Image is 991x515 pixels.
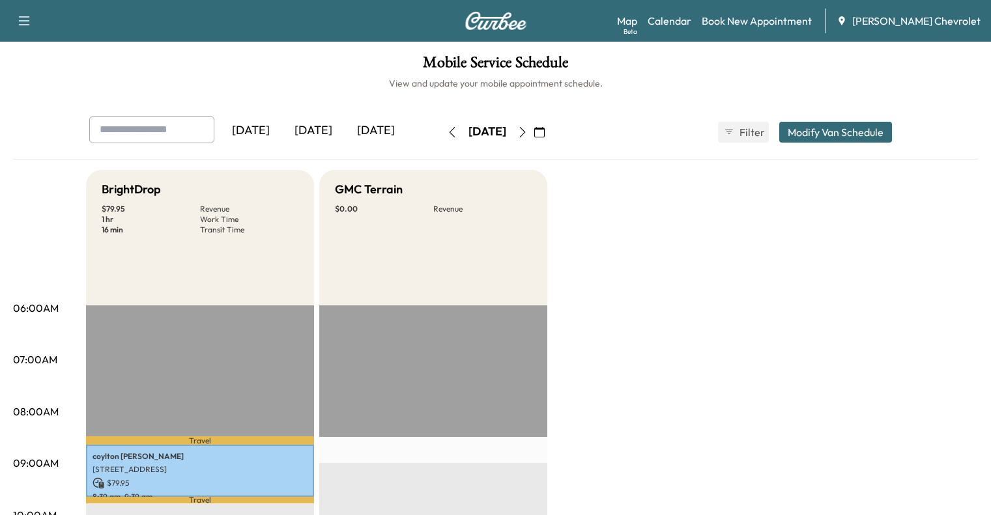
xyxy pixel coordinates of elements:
[345,116,407,146] div: [DATE]
[335,180,403,199] h5: GMC Terrain
[102,225,200,235] p: 16 min
[648,13,691,29] a: Calendar
[702,13,812,29] a: Book New Appointment
[13,300,59,316] p: 06:00AM
[93,451,308,462] p: coylton [PERSON_NAME]
[200,204,298,214] p: Revenue
[740,124,763,140] span: Filter
[220,116,282,146] div: [DATE]
[93,477,308,489] p: $ 79.95
[335,204,433,214] p: $ 0.00
[468,124,506,140] div: [DATE]
[102,180,161,199] h5: BrightDrop
[102,204,200,214] p: $ 79.95
[433,204,532,214] p: Revenue
[13,77,978,90] h6: View and update your mobile appointment schedule.
[200,214,298,225] p: Work Time
[200,225,298,235] p: Transit Time
[13,352,57,367] p: 07:00AM
[779,122,892,143] button: Modify Van Schedule
[852,13,981,29] span: [PERSON_NAME] Chevrolet
[617,13,637,29] a: MapBeta
[102,214,200,225] p: 1 hr
[93,492,308,502] p: 8:39 am - 9:39 am
[86,436,314,444] p: Travel
[13,404,59,419] p: 08:00AM
[13,55,978,77] h1: Mobile Service Schedule
[93,464,308,475] p: [STREET_ADDRESS]
[465,12,527,30] img: Curbee Logo
[13,455,59,471] p: 09:00AM
[282,116,345,146] div: [DATE]
[718,122,769,143] button: Filter
[624,27,637,36] div: Beta
[86,497,314,503] p: Travel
